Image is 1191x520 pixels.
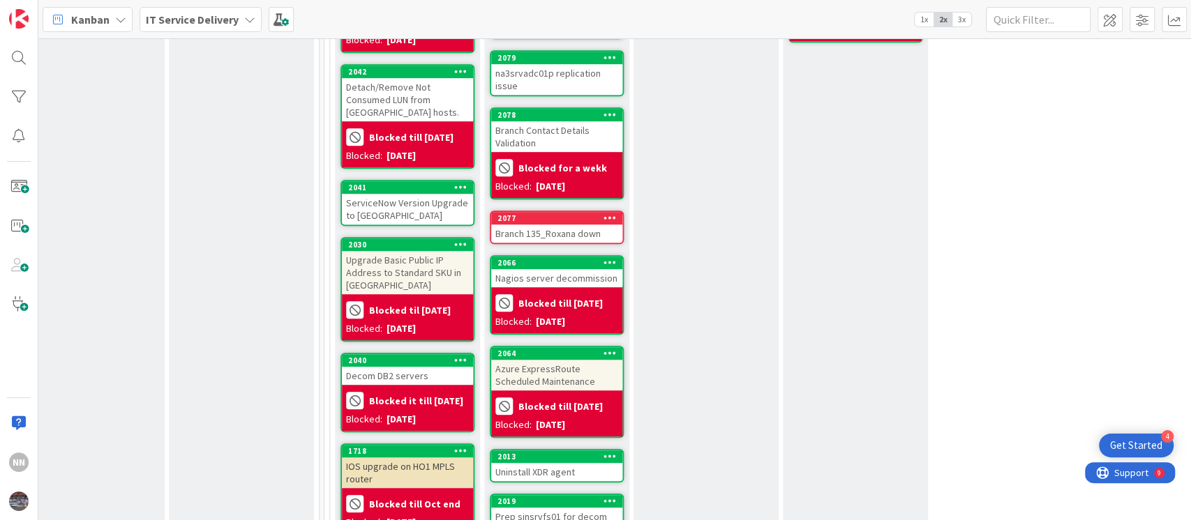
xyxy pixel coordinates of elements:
span: 3x [952,13,971,26]
div: 2066 [497,258,622,268]
div: 2041 [342,181,473,194]
b: IT Service Delivery [146,13,239,26]
div: 2042Detach/Remove Not Consumed LUN from [GEOGRAPHIC_DATA] hosts. [342,66,473,121]
div: [DATE] [536,179,565,194]
div: 2079na3srvadc01p replication issue [491,52,622,95]
div: Open Get Started checklist, remaining modules: 4 [1099,434,1174,457]
div: Blocked: [495,314,532,329]
div: Get Started [1110,438,1162,452]
div: 2066Nagios server decommission [491,257,622,287]
div: 2079 [491,52,622,64]
div: 2066 [491,257,622,269]
span: Support [29,2,63,19]
div: 2041ServiceNow Version Upgrade to [GEOGRAPHIC_DATA] [342,181,473,224]
div: [DATE] [387,148,416,163]
div: 4 [1161,430,1174,443]
div: 1718 [348,446,473,456]
div: 2013Uninstall XDR agent [491,450,622,481]
div: 2077 [497,213,622,223]
div: 2077 [491,212,622,224]
div: 2019 [497,496,622,506]
div: NN [9,452,29,472]
div: 2030 [342,238,473,251]
div: 2040 [348,355,473,365]
b: Blocked til [DATE] [369,305,451,315]
div: 2042 [348,67,473,77]
div: 2040 [342,354,473,367]
div: Azure ExpressRoute Scheduled Maintenance [491,360,622,390]
div: Nagios server decommission [491,269,622,287]
div: 9 [73,6,76,17]
div: 2078 [497,110,622,120]
div: [DATE] [387,321,416,336]
div: 2064 [497,349,622,358]
div: Decom DB2 servers [342,367,473,385]
div: 2077Branch 135_Roxana down [491,212,622,243]
b: Blocked till [DATE] [518,298,603,308]
div: 2064Azure ExpressRoute Scheduled Maintenance [491,347,622,390]
div: Upgrade Basic Public IP Address to Standard SKU in [GEOGRAPHIC_DATA] [342,251,473,294]
div: Branch 135_Roxana down [491,224,622,243]
img: Visit kanbanzone.com [9,9,29,29]
div: 2041 [348,183,473,192]
div: 2079 [497,53,622,63]
b: Blocked for a wekk [518,163,607,173]
div: [DATE] [387,412,416,427]
div: [DATE] [536,314,565,329]
div: Blocked: [495,179,532,194]
b: Blocked till [DATE] [369,132,454,142]
div: 2042 [342,66,473,78]
div: Uninstall XDR agent [491,463,622,481]
b: Blocked till [DATE] [518,402,603,411]
span: 2x [934,13,952,26]
div: Detach/Remove Not Consumed LUN from [GEOGRAPHIC_DATA] hosts. [342,78,473,121]
div: 2040Decom DB2 servers [342,354,473,385]
div: 2013 [497,452,622,461]
div: 2078Branch Contact Details Validation [491,109,622,152]
span: 1x [915,13,934,26]
b: Blocked till Oct end [369,499,460,509]
img: avatar [9,491,29,511]
div: 2013 [491,450,622,463]
b: Blocked it till [DATE] [369,396,463,406]
div: na3srvadc01p replication issue [491,64,622,95]
span: Kanban [71,11,110,28]
div: Blocked: [346,412,382,427]
div: IOS upgrade on HO1 MPLS router [342,457,473,488]
div: Branch Contact Details Validation [491,121,622,152]
div: 2064 [491,347,622,360]
div: 1718IOS upgrade on HO1 MPLS router [342,445,473,488]
div: Blocked: [346,148,382,163]
div: [DATE] [387,33,416,47]
div: Blocked: [346,33,382,47]
div: 2019 [491,495,622,507]
div: 2078 [491,109,622,121]
div: ServiceNow Version Upgrade to [GEOGRAPHIC_DATA] [342,194,473,224]
div: Blocked: [495,418,532,432]
div: 1718 [342,445,473,457]
div: Blocked: [346,321,382,336]
input: Quick Filter... [986,7,1091,32]
div: 2030 [348,240,473,250]
div: 2030Upgrade Basic Public IP Address to Standard SKU in [GEOGRAPHIC_DATA] [342,238,473,294]
div: [DATE] [536,418,565,432]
